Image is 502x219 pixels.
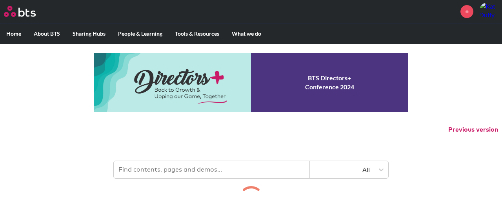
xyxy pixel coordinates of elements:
[479,2,498,21] a: Profile
[479,2,498,21] img: Kat Duffy
[4,6,36,17] img: BTS Logo
[94,53,408,112] a: Conference 2024
[66,24,112,44] label: Sharing Hubs
[4,6,50,17] a: Go home
[314,165,370,174] div: All
[112,24,169,44] label: People & Learning
[448,125,498,134] button: Previous version
[169,24,226,44] label: Tools & Resources
[460,5,473,18] a: +
[226,24,267,44] label: What we do
[114,161,310,178] input: Find contents, pages and demos...
[27,24,66,44] label: About BTS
